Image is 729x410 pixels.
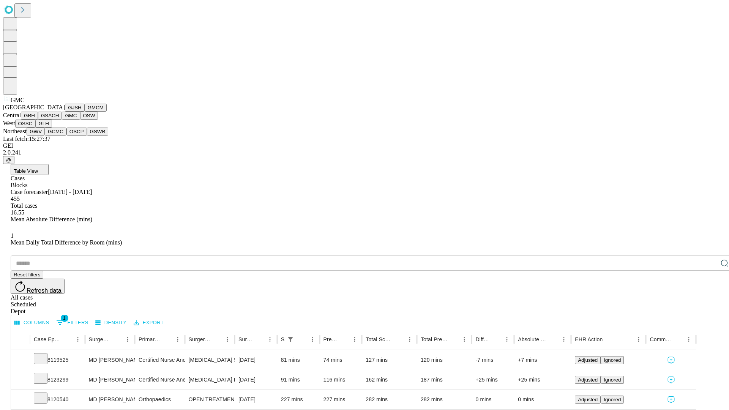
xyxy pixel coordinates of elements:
div: 2.0.241 [3,149,726,156]
button: GLH [35,120,52,128]
div: Certified Nurse Anesthetist [139,370,181,389]
button: GWV [27,128,45,136]
div: +25 mins [518,370,567,389]
button: Menu [122,334,133,345]
div: 91 mins [281,370,316,389]
button: Menu [633,334,644,345]
div: GEI [3,142,726,149]
span: West [3,120,15,126]
div: Surgeon Name [89,336,111,342]
button: Sort [673,334,683,345]
button: GSWB [87,128,109,136]
div: 8120540 [34,390,81,409]
button: Menu [222,334,233,345]
div: Primary Service [139,336,161,342]
div: 162 mins [366,370,413,389]
div: 74 mins [323,350,358,370]
button: Menu [349,334,360,345]
div: Predicted In Room Duration [323,336,338,342]
span: Mean Absolute Difference (mins) [11,216,92,222]
span: [GEOGRAPHIC_DATA] [3,104,65,110]
button: Menu [502,334,512,345]
button: Sort [548,334,559,345]
button: @ [3,156,14,164]
div: Comments [650,336,672,342]
div: Total Predicted Duration [421,336,448,342]
div: 0 mins [518,390,567,409]
div: 8123299 [34,370,81,389]
button: Expand [15,393,26,407]
button: Show filters [285,334,296,345]
button: Menu [559,334,569,345]
button: Table View [11,164,49,175]
div: 1 active filter [285,334,296,345]
div: 227 mins [281,390,316,409]
span: Last fetch: 15:27:37 [3,136,50,142]
div: 127 mins [366,350,413,370]
span: 16.55 [11,209,24,216]
span: Ignored [604,397,621,402]
span: Mean Daily Total Difference by Room (mins) [11,239,122,246]
button: Adjusted [575,376,601,384]
span: GMC [11,97,24,103]
button: Menu [683,334,694,345]
button: Expand [15,354,26,367]
button: Ignored [601,396,624,404]
div: [DATE] [238,390,273,409]
button: Reset filters [11,271,43,279]
button: Sort [603,334,614,345]
button: Menu [404,334,415,345]
button: Sort [339,334,349,345]
div: [MEDICAL_DATA] SKIN AND [MEDICAL_DATA] [189,350,231,370]
div: Scheduled In Room Duration [281,336,284,342]
button: GCMC [45,128,66,136]
button: Expand [15,374,26,387]
span: Ignored [604,357,621,363]
button: Sort [394,334,404,345]
div: +7 mins [518,350,567,370]
div: 187 mins [421,370,468,389]
button: Density [93,317,129,329]
div: 120 mins [421,350,468,370]
button: GMCM [85,104,107,112]
button: Sort [254,334,265,345]
div: EHR Action [575,336,603,342]
button: Menu [459,334,470,345]
button: Show filters [54,317,90,329]
button: Export [132,317,166,329]
span: [DATE] - [DATE] [48,189,92,195]
span: Adjusted [578,357,598,363]
button: Ignored [601,376,624,384]
span: Total cases [11,202,37,209]
span: Adjusted [578,377,598,383]
div: OPEN TREATMENT PROXIMAL [MEDICAL_DATA] BICONDYLAR [189,390,231,409]
span: Central [3,112,21,118]
span: 1 [61,314,68,322]
button: Menu [307,334,318,345]
button: GMC [62,112,80,120]
div: [MEDICAL_DATA] DIAGNOSTIC [189,370,231,389]
span: 1 [11,232,14,239]
button: Sort [162,334,172,345]
div: Certified Nurse Anesthetist [139,350,181,370]
button: GSACH [38,112,62,120]
div: 282 mins [366,390,413,409]
button: OSSC [15,120,36,128]
button: Sort [211,334,222,345]
div: Surgery Name [189,336,211,342]
button: Sort [112,334,122,345]
div: Absolute Difference [518,336,547,342]
span: Case forecaster [11,189,48,195]
span: Adjusted [578,397,598,402]
button: Menu [73,334,83,345]
button: Menu [265,334,275,345]
button: GBH [21,112,38,120]
button: Sort [62,334,73,345]
div: Surgery Date [238,336,253,342]
button: Sort [448,334,459,345]
button: Adjusted [575,356,601,364]
div: 116 mins [323,370,358,389]
span: 455 [11,196,20,202]
button: Refresh data [11,279,65,294]
div: 0 mins [475,390,510,409]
